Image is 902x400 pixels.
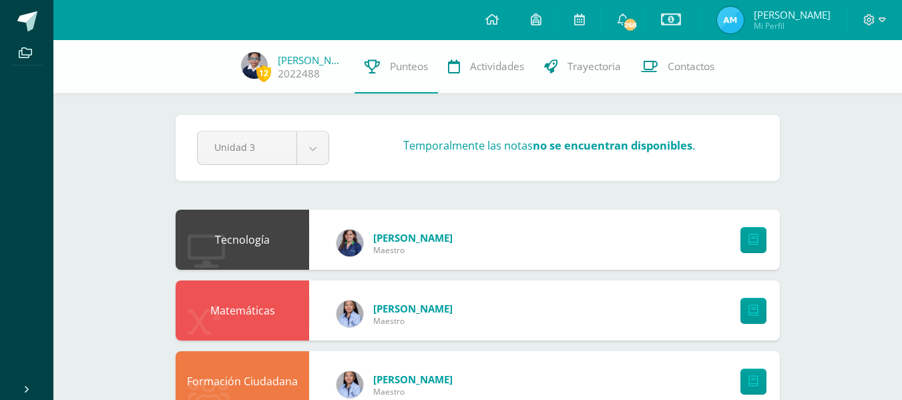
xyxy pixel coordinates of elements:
span: Contactos [668,59,714,73]
span: 12 [256,65,271,81]
img: b0665736e873a557294c510bd695d656.png [336,230,363,256]
img: c7c219c49c3a261ad7963d52ab4ac26a.png [241,52,268,79]
a: Unidad 3 [198,132,328,164]
img: cd70970ff989681eb4d9716f04c67d2c.png [336,301,363,327]
span: Mi Perfil [754,20,831,31]
a: [PERSON_NAME] [278,53,345,67]
a: Punteos [355,40,438,93]
strong: no se encuentran disponibles [533,138,692,153]
span: [PERSON_NAME] [373,373,453,386]
span: Maestro [373,244,453,256]
img: 07fdb94f6c0be8b1a753f5f0f28fdd43.png [717,7,744,33]
span: 268 [623,17,638,32]
a: Actividades [438,40,534,93]
a: Contactos [631,40,724,93]
a: 2022488 [278,67,320,81]
span: Unidad 3 [214,132,280,163]
span: [PERSON_NAME] [373,302,453,315]
div: Matemáticas [176,280,309,341]
span: [PERSON_NAME] [373,231,453,244]
img: cd70970ff989681eb4d9716f04c67d2c.png [336,371,363,398]
h3: Temporalmente las notas . [403,138,695,153]
span: Actividades [470,59,524,73]
span: [PERSON_NAME] [754,8,831,21]
span: Trayectoria [568,59,621,73]
span: Punteos [390,59,428,73]
span: Maestro [373,315,453,327]
span: Maestro [373,386,453,397]
a: Trayectoria [534,40,631,93]
div: Tecnología [176,210,309,270]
